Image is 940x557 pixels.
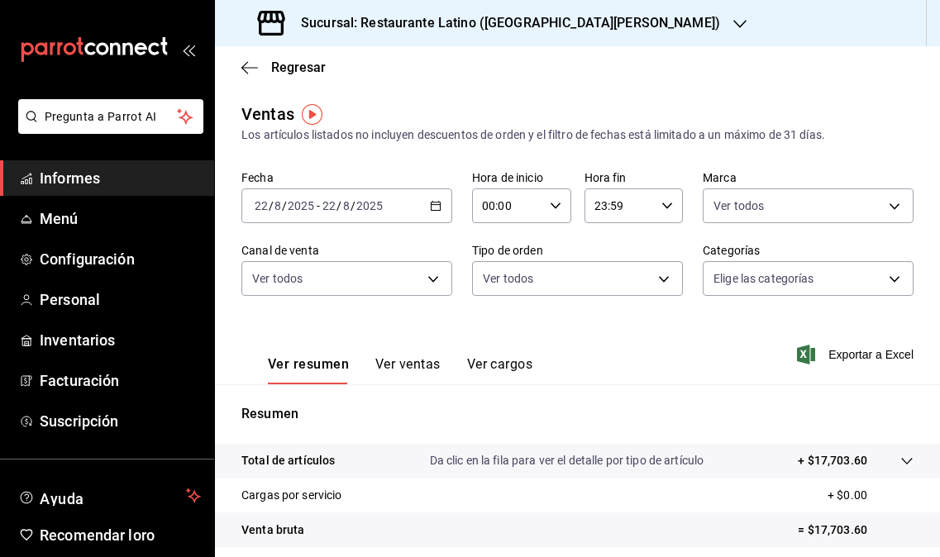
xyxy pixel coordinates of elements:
input: -- [342,199,351,212]
font: Personal [40,291,100,308]
input: ---- [355,199,384,212]
font: Marca [703,171,737,184]
font: Fecha [241,171,274,184]
font: Ventas [241,104,294,124]
font: Los artículos listados no incluyen descuentos de orden y el filtro de fechas está limitado a un m... [241,128,825,141]
font: Ver resumen [268,356,349,372]
font: Menú [40,210,79,227]
font: / [282,199,287,212]
font: Recomendar loro [40,526,155,544]
font: Venta bruta [241,523,304,536]
div: pestañas de navegación [268,355,532,384]
a: Pregunta a Parrot AI [12,120,203,137]
font: Facturación [40,372,119,389]
font: - [317,199,320,212]
font: Resumen [241,406,298,421]
font: Informes [40,169,100,187]
font: Da clic en la fila para ver el detalle por tipo de artículo [430,454,704,467]
button: abrir_cajón_menú [182,43,195,56]
font: / [336,199,341,212]
font: Ver todos [713,199,764,212]
font: Cargas por servicio [241,488,342,502]
font: = $17,703.60 [798,523,867,536]
font: / [351,199,355,212]
button: Exportar a Excel [800,345,914,364]
font: Ayuda [40,490,84,507]
font: + $0.00 [828,488,867,502]
font: Configuración [40,250,135,268]
font: Pregunta a Parrot AI [45,110,157,123]
font: Inventarios [40,331,115,349]
font: / [269,199,274,212]
font: Sucursal: Restaurante Latino ([GEOGRAPHIC_DATA][PERSON_NAME]) [301,15,720,31]
font: + $17,703.60 [798,454,867,467]
font: Suscripción [40,412,118,430]
input: -- [254,199,269,212]
font: Exportar a Excel [828,348,914,361]
font: Total de artículos [241,454,335,467]
font: Hora fin [585,171,627,184]
font: Ver ventas [375,356,441,372]
button: Pregunta a Parrot AI [18,99,203,134]
font: Ver cargos [467,356,533,372]
font: Ver todos [252,272,303,285]
font: Ver todos [483,272,533,285]
font: Tipo de orden [472,244,543,257]
input: -- [274,199,282,212]
input: ---- [287,199,315,212]
button: Regresar [241,60,326,75]
font: Hora de inicio [472,171,543,184]
font: Regresar [271,60,326,75]
font: Canal de venta [241,244,319,257]
font: Categorías [703,244,760,257]
font: Elige las categorías [713,272,814,285]
input: -- [322,199,336,212]
img: Marcador de información sobre herramientas [302,104,322,125]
